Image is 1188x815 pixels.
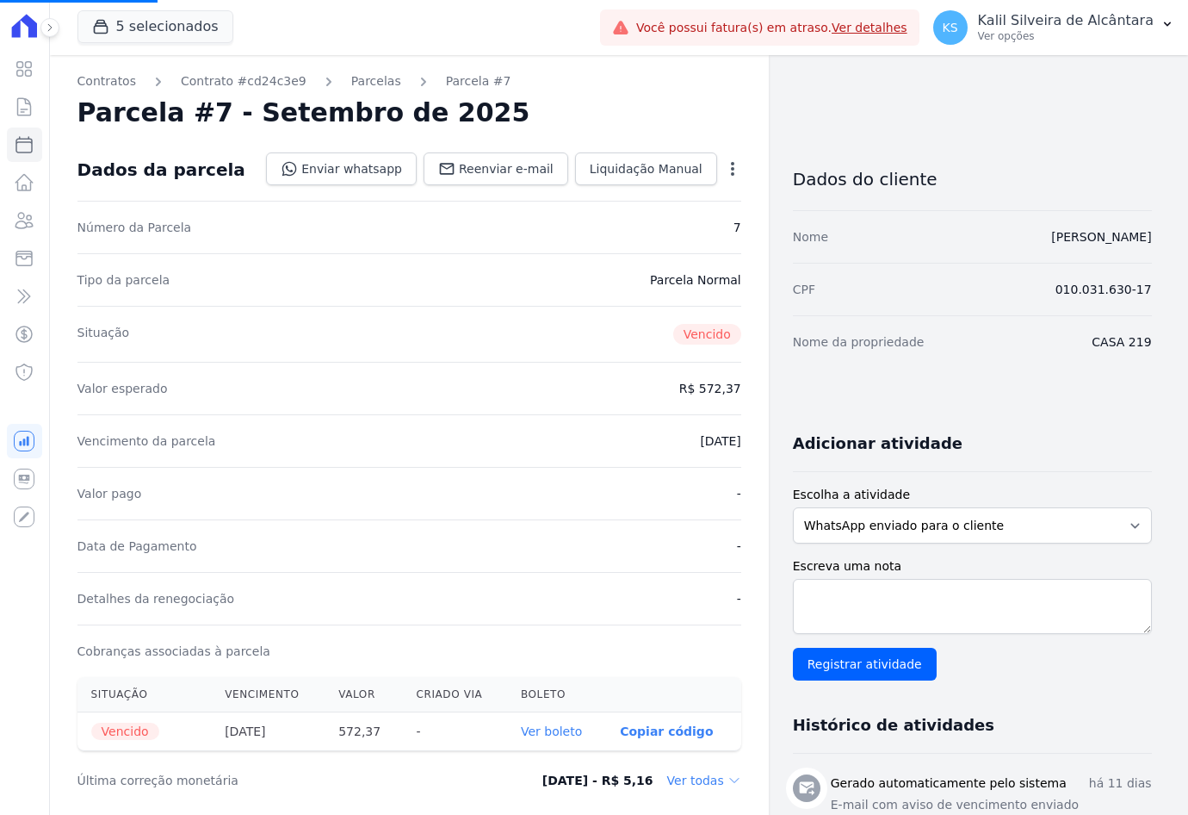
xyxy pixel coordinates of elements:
span: Você possui fatura(s) em atraso. [636,19,907,37]
span: Vencido [673,324,741,345]
dt: Número da Parcela [77,219,192,236]
a: [PERSON_NAME] [1051,230,1151,244]
dt: Cobranças associadas à parcela [77,643,270,660]
dt: Nome da propriedade [793,333,925,351]
dt: Situação [77,324,130,345]
button: 5 selecionados [77,10,233,43]
th: Criado via [402,677,506,712]
a: Reenviar e-mail [424,152,568,185]
th: - [402,712,506,751]
p: Ver opções [978,29,1154,43]
dt: Nome [793,228,828,246]
label: Escreva uma nota [793,557,1152,575]
p: há 11 dias [1089,775,1152,793]
th: Vencimento [211,677,325,712]
p: E-mail com aviso de vencimento enviado [831,796,1152,814]
h3: Gerado automaticamente pelo sistema [831,775,1067,793]
button: KS Kalil Silveira de Alcântara Ver opções [919,3,1188,52]
a: Parcelas [351,72,401,90]
dd: [DATE] [700,432,740,450]
p: Kalil Silveira de Alcântara [978,12,1154,29]
a: Contratos [77,72,136,90]
nav: Breadcrumb [77,72,741,90]
h2: Parcela #7 - Setembro de 2025 [77,97,530,128]
dt: CPF [793,281,815,298]
button: Copiar código [620,725,713,738]
dd: Parcela Normal [650,271,741,289]
dd: [DATE] - R$ 5,16 [542,772,653,789]
dt: Valor pago [77,485,142,502]
dt: Valor esperado [77,380,168,397]
th: 572,37 [325,712,402,751]
dt: Última correção monetária [77,772,470,789]
th: [DATE] [211,712,325,751]
h3: Dados do cliente [793,169,1152,190]
a: Ver boleto [521,725,582,738]
span: Reenviar e-mail [459,160,554,177]
span: Vencido [91,723,159,740]
dt: Detalhes da renegociação [77,590,235,607]
dd: R$ 572,37 [679,380,741,397]
a: Enviar whatsapp [266,152,417,185]
dd: Ver todas [667,772,741,789]
dd: - [737,485,741,502]
span: KS [943,22,958,34]
dd: CASA 219 [1092,333,1151,351]
a: Parcela #7 [446,72,511,90]
div: Dados da parcela [77,159,245,180]
a: Liquidação Manual [575,152,717,185]
h3: Histórico de atividades [793,715,994,736]
input: Registrar atividade [793,648,937,681]
dt: Data de Pagamento [77,538,197,555]
span: Liquidação Manual [590,160,702,177]
a: Ver detalhes [832,21,907,34]
dd: 7 [733,219,741,236]
th: Valor [325,677,402,712]
dd: - [737,538,741,555]
th: Situação [77,677,212,712]
th: Boleto [507,677,606,712]
dt: Vencimento da parcela [77,432,216,450]
dt: Tipo da parcela [77,271,170,289]
dd: 010.031.630-17 [1055,281,1152,298]
label: Escolha a atividade [793,486,1152,504]
a: Contrato #cd24c3e9 [181,72,306,90]
dd: - [737,590,741,607]
h3: Adicionar atividade [793,433,962,454]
